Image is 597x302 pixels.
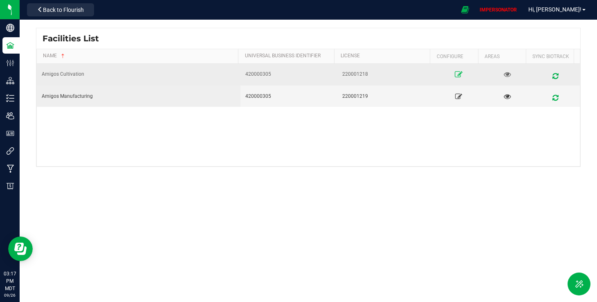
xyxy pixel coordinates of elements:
div: 420000305 [245,70,332,78]
p: 09/26 [4,292,16,298]
inline-svg: Distribution [6,77,14,85]
div: 220001219 [342,92,429,100]
span: Facilities List [43,32,99,45]
inline-svg: Company [6,24,14,32]
iframe: Resource center [8,237,33,261]
p: 03:17 PM MDT [4,270,16,292]
span: Back to Flourish [43,7,84,13]
inline-svg: Billing [6,182,14,190]
a: Sync from BioTrack [536,67,575,82]
th: Areas [478,49,526,64]
inline-svg: Facilities [6,41,14,50]
inline-svg: User Roles [6,129,14,137]
inline-svg: Manufacturing [6,165,14,173]
div: 220001218 [342,70,429,78]
th: Configure [430,49,478,64]
inline-svg: Configuration [6,59,14,67]
button: Toggle Menu [568,273,590,295]
span: Open Ecommerce Menu [456,2,474,18]
a: License [341,53,427,59]
div: Amigos Manufacturing [42,92,236,100]
inline-svg: Integrations [6,147,14,155]
button: Back to Flourish [27,3,94,16]
a: Name [43,53,235,59]
p: IMPERSONATOR [476,6,520,14]
span: Hi, [PERSON_NAME]! [528,6,581,13]
a: Universal Business Identifier [245,53,331,59]
a: Sync from BioTrack [536,89,575,104]
inline-svg: Inventory [6,94,14,102]
div: 420000305 [245,92,332,100]
div: Amigos Cultivation [42,70,236,78]
inline-svg: Users [6,112,14,120]
th: Sync BioTrack [526,49,574,64]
